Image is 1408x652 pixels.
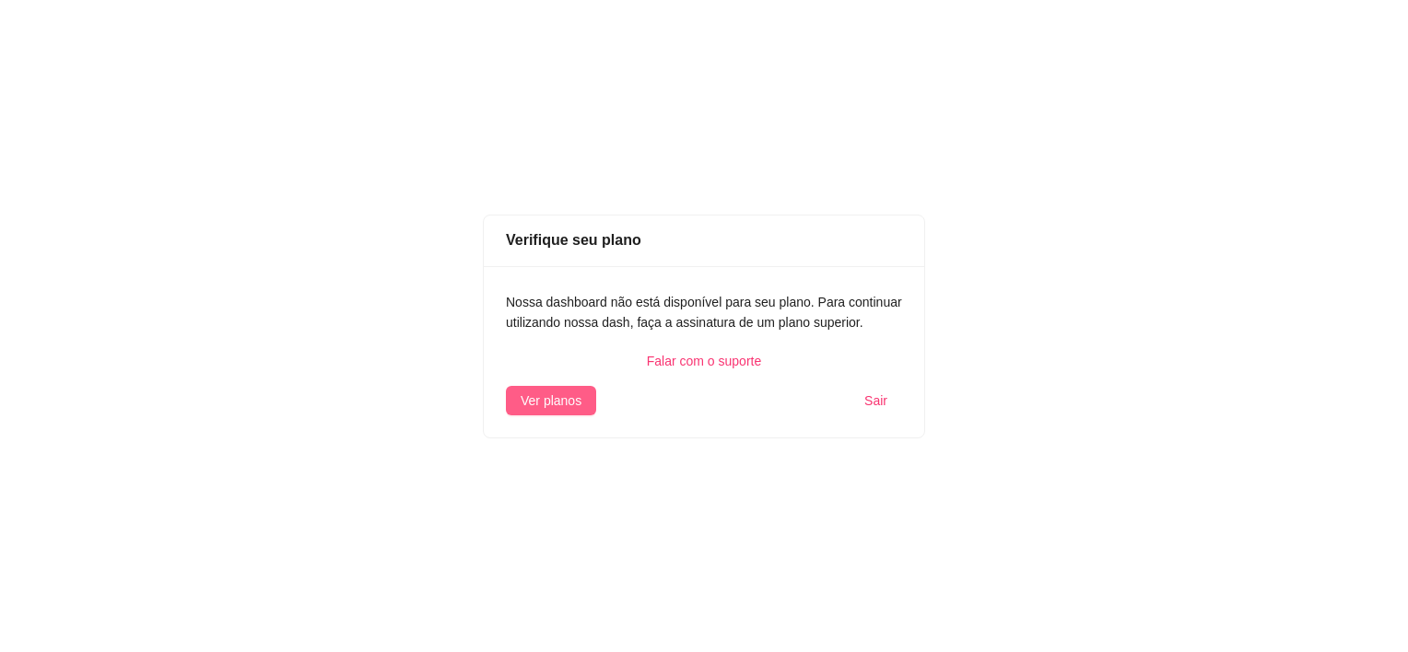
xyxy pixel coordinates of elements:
[506,228,902,251] div: Verifique seu plano
[506,292,902,332] div: Nossa dashboard não está disponível para seu plano. Para continuar utilizando nossa dash, faça a ...
[521,390,581,411] span: Ver planos
[506,386,596,415] button: Ver planos
[864,390,887,411] span: Sair
[850,386,902,415] button: Sair
[506,351,902,371] a: Falar com o suporte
